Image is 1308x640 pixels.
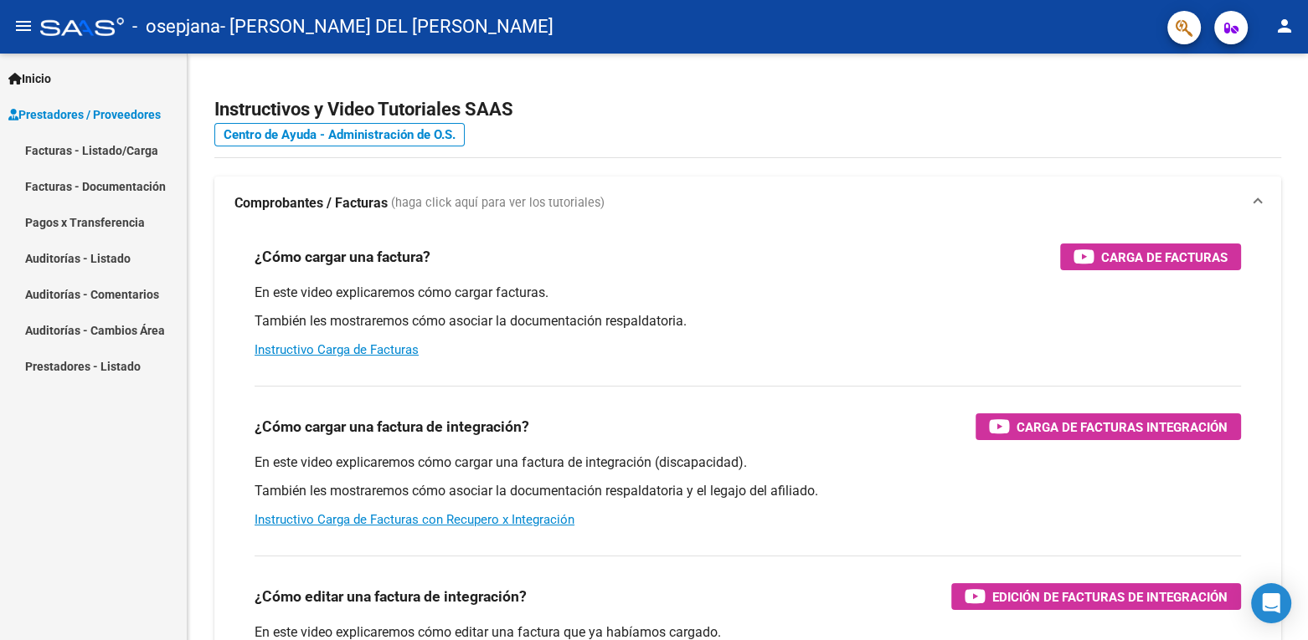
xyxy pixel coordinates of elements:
span: Edición de Facturas de integración [992,586,1228,607]
button: Carga de Facturas Integración [976,413,1241,440]
mat-icon: person [1275,16,1295,36]
span: Prestadores / Proveedores [8,105,161,124]
mat-icon: menu [13,16,33,36]
p: En este video explicaremos cómo cargar facturas. [255,284,1241,302]
div: Open Intercom Messenger [1251,583,1291,623]
span: Carga de Facturas Integración [1017,417,1228,438]
h3: ¿Cómo cargar una factura de integración? [255,415,529,438]
h3: ¿Cómo editar una factura de integración? [255,585,527,608]
p: También les mostraremos cómo asociar la documentación respaldatoria y el legajo del afiliado. [255,482,1241,500]
strong: Comprobantes / Facturas [234,194,388,212]
a: Instructivo Carga de Facturas con Recupero x Integración [255,512,574,527]
mat-expansion-panel-header: Comprobantes / Facturas (haga click aquí para ver los tutoriales) [214,177,1281,230]
button: Edición de Facturas de integración [951,583,1241,610]
span: - osepjana [132,8,220,45]
p: También les mostraremos cómo asociar la documentación respaldatoria. [255,312,1241,330]
span: Inicio [8,69,51,88]
button: Carga de Facturas [1060,243,1241,270]
p: En este video explicaremos cómo cargar una factura de integración (discapacidad). [255,453,1241,472]
h3: ¿Cómo cargar una factura? [255,245,430,269]
span: Carga de Facturas [1101,247,1228,268]
span: (haga click aquí para ver los tutoriales) [391,194,605,212]
a: Centro de Ayuda - Administración de O.S. [214,123,465,146]
h2: Instructivos y Video Tutoriales SAAS [214,94,1281,125]
a: Instructivo Carga de Facturas [255,342,419,357]
span: - [PERSON_NAME] DEL [PERSON_NAME] [220,8,554,45]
